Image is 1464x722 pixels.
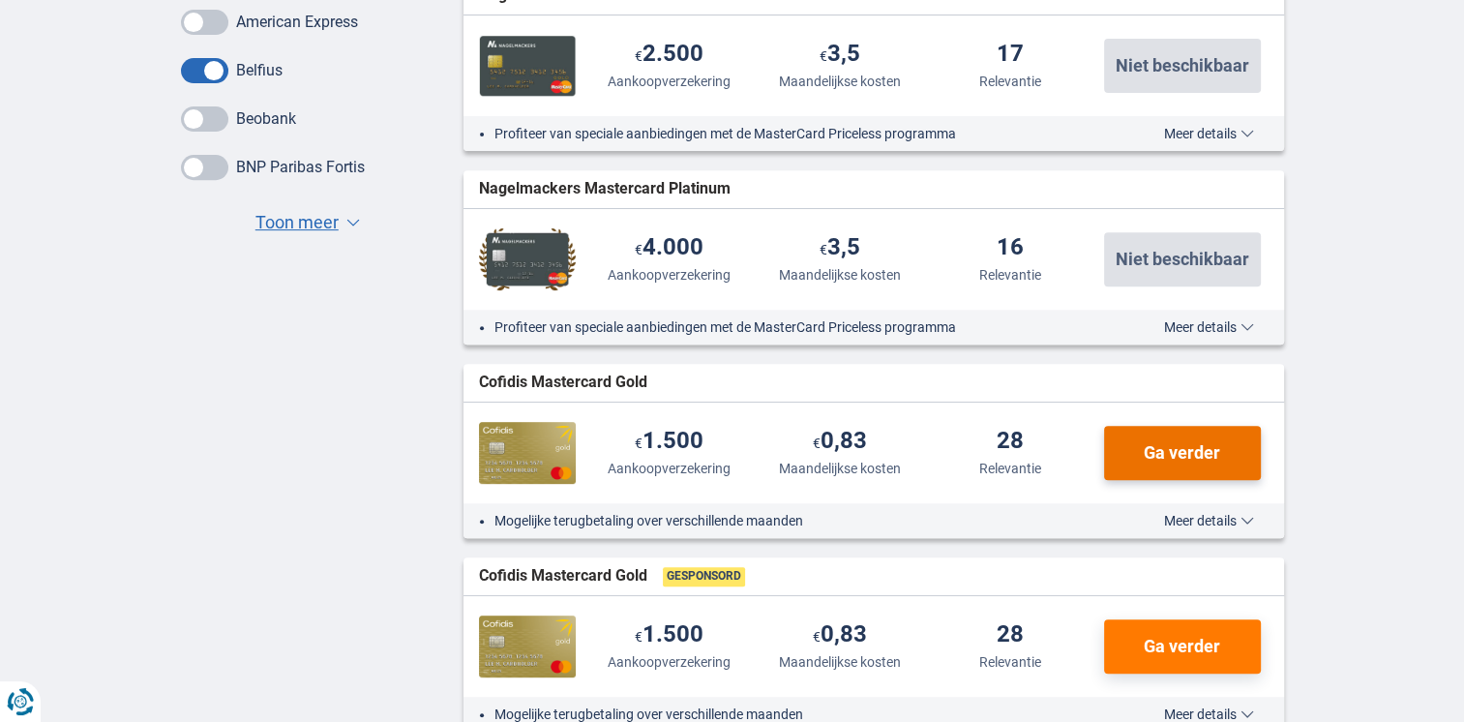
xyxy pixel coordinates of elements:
[979,72,1041,91] div: Relevantie
[479,178,731,200] span: Nagelmackers Mastercard Platinum
[236,158,365,176] label: BNP Paribas Fortis
[1164,707,1254,721] span: Meer details
[479,422,576,484] img: Cofidis
[813,622,867,648] div: 0,83
[1150,513,1269,528] button: Meer details
[479,565,647,587] span: Cofidis Mastercard Gold
[997,429,1024,455] div: 28
[997,42,1024,68] div: 17
[236,61,283,79] label: Belfius
[813,429,867,455] div: 0,83
[1150,707,1269,722] button: Meer details
[1144,444,1220,462] span: Ga verder
[1104,426,1261,480] button: Ga verder
[635,48,642,64] span: €
[236,13,358,31] label: American Express
[979,459,1041,478] div: Relevantie
[635,622,703,648] div: 1.500
[635,235,703,261] div: 4.000
[779,72,901,91] div: Maandelijkse kosten
[255,210,339,235] span: Toon meer
[250,209,366,236] button: Toon meer ▼
[494,124,1091,143] li: Profiteer van speciale aanbiedingen met de MasterCard Priceless programma
[479,35,576,97] img: Nagelmackers
[608,459,731,478] div: Aankoopverzekering
[635,429,703,455] div: 1.500
[1164,514,1254,527] span: Meer details
[779,459,901,478] div: Maandelijkse kosten
[820,242,827,257] span: €
[608,72,731,91] div: Aankoopverzekering
[1164,320,1254,334] span: Meer details
[236,109,296,128] label: Beobank
[479,228,576,290] img: Nagelmackers
[608,265,731,285] div: Aankoopverzekering
[635,629,642,645] span: €
[1116,57,1249,75] span: Niet beschikbaar
[820,48,827,64] span: €
[479,372,647,394] span: Cofidis Mastercard Gold
[608,652,731,672] div: Aankoopverzekering
[494,317,1091,337] li: Profiteer van speciale aanbiedingen met de MasterCard Priceless programma
[635,42,703,68] div: 2.500
[1104,619,1261,674] button: Ga verder
[346,219,360,226] span: ▼
[813,629,821,645] span: €
[1104,39,1261,93] button: Niet beschikbaar
[979,265,1041,285] div: Relevantie
[820,42,860,68] div: 3,5
[1116,251,1249,268] span: Niet beschikbaar
[1144,638,1220,655] span: Ga verder
[494,511,1091,530] li: Mogelijke terugbetaling over verschillende maanden
[479,616,576,677] img: Cofidis
[1104,232,1261,286] button: Niet beschikbaar
[635,436,642,451] span: €
[820,235,860,261] div: 3,5
[1150,126,1269,141] button: Meer details
[997,622,1024,648] div: 28
[779,652,901,672] div: Maandelijkse kosten
[1150,319,1269,335] button: Meer details
[663,567,745,587] span: Gesponsord
[1164,127,1254,140] span: Meer details
[779,265,901,285] div: Maandelijkse kosten
[997,235,1024,261] div: 16
[813,436,821,451] span: €
[635,242,642,257] span: €
[979,652,1041,672] div: Relevantie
